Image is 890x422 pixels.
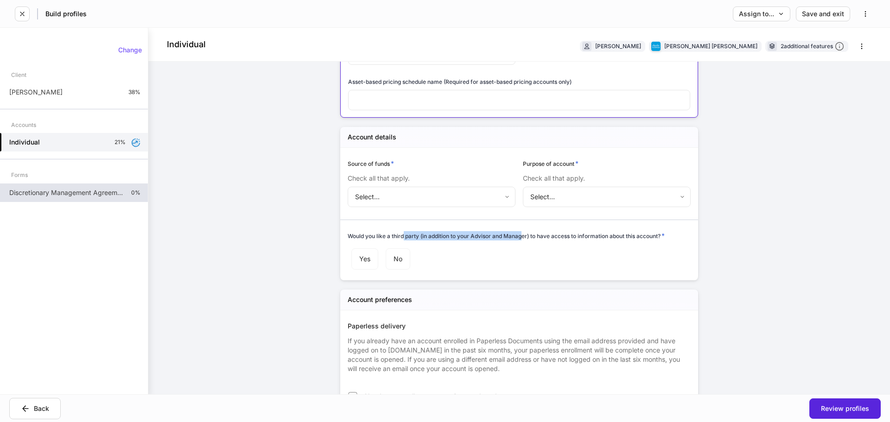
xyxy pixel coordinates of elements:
div: Assign to... [739,11,784,17]
div: [PERSON_NAME] [595,42,641,50]
p: 0% [131,189,140,196]
span: If you already have an account enrolled in Paperless Documents using the email address provided a... [348,337,680,372]
span: No, do not enroll my account in paperless documents. [365,392,528,401]
h5: Individual [9,138,40,147]
h5: Account details [348,132,396,142]
div: Source of funds [348,159,515,168]
h5: Build profiles [45,9,87,19]
button: Save and exit [796,6,850,21]
div: Review profiles [821,405,869,412]
div: Select... [523,187,690,207]
button: Back [9,398,61,419]
button: Review profiles [809,398,881,419]
div: [PERSON_NAME] [PERSON_NAME] [664,42,757,50]
button: Change [112,43,148,57]
p: [PERSON_NAME] [9,88,63,97]
img: charles-schwab-BFYFdbvS.png [651,42,661,51]
div: Purpose of account [523,159,691,168]
div: Paperless delivery [348,321,691,331]
div: Check all that apply. [348,168,515,183]
h6: Would you like a third party (in addition to your Advisor and Manager) to have access to informat... [348,231,665,240]
h4: Individual [167,39,206,50]
div: Forms [11,167,28,183]
p: 38% [128,88,140,96]
button: Assign to... [733,6,790,21]
div: Back [21,404,49,413]
div: Save and exit [802,11,844,17]
div: Select... [348,187,515,207]
div: Check all that apply. [523,168,691,183]
div: Accounts [11,117,36,133]
p: 21% [114,139,126,146]
div: Client [11,67,26,83]
h5: Account preferences [348,295,412,304]
div: Change [118,47,142,53]
div: 2 additional features [781,42,844,51]
p: Discretionary Management Agreement - FI Products [9,188,124,197]
h6: Asset-based pricing schedule name (Required for asset-based pricing accounts only) [348,77,572,86]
